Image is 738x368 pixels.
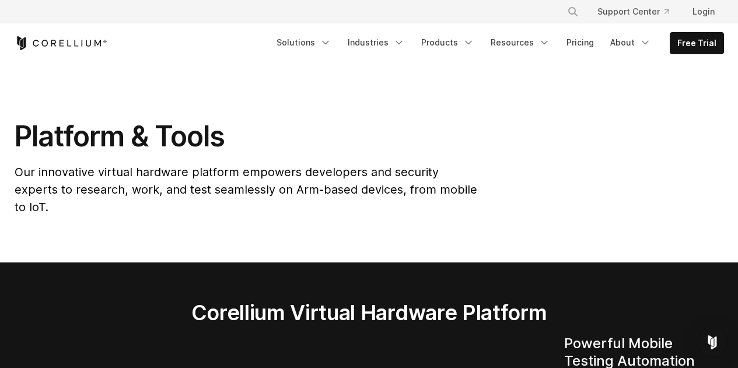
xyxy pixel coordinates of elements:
[683,1,724,22] a: Login
[698,328,726,356] div: Open Intercom Messenger
[414,32,481,53] a: Products
[15,36,107,50] a: Corellium Home
[484,32,557,53] a: Resources
[588,1,678,22] a: Support Center
[15,119,480,154] h1: Platform & Tools
[559,32,601,53] a: Pricing
[341,32,412,53] a: Industries
[270,32,338,53] a: Solutions
[562,1,583,22] button: Search
[603,32,658,53] a: About
[553,1,724,22] div: Navigation Menu
[670,33,723,54] a: Free Trial
[137,300,601,325] h2: Corellium Virtual Hardware Platform
[15,165,477,214] span: Our innovative virtual hardware platform empowers developers and security experts to research, wo...
[270,32,724,54] div: Navigation Menu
